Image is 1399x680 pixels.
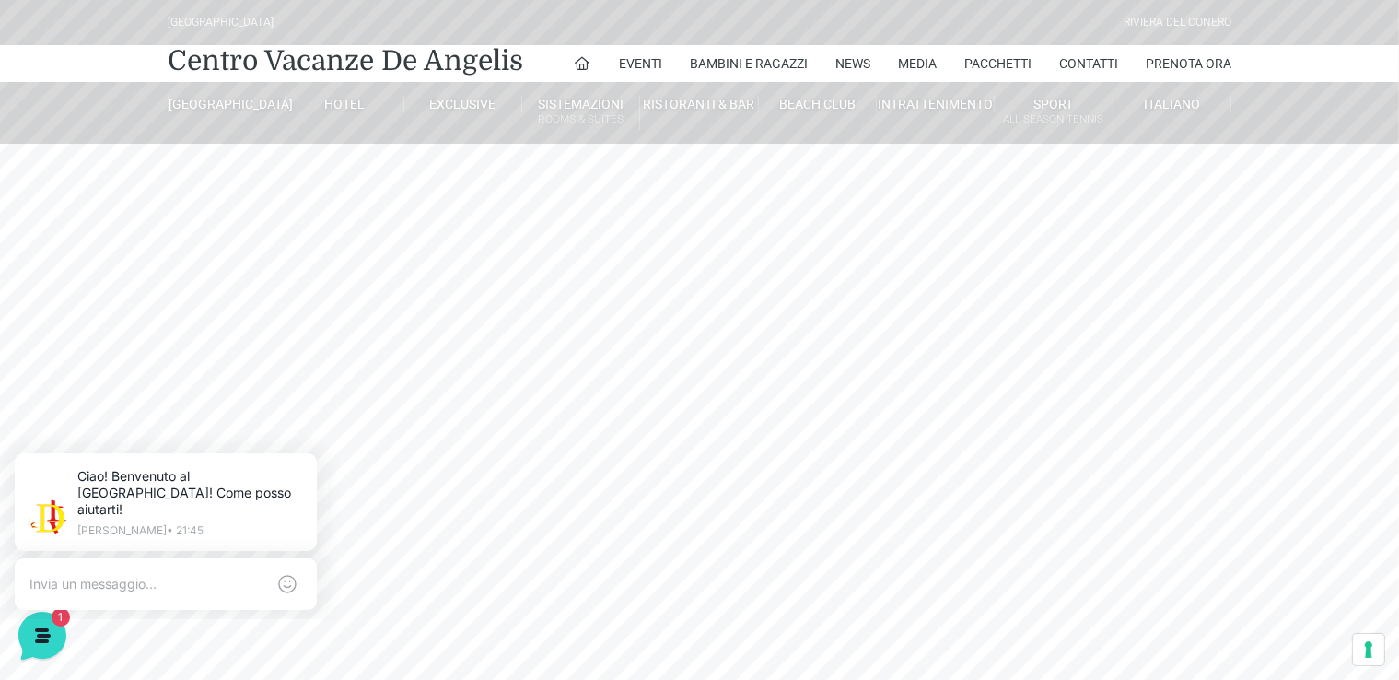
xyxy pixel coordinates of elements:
[240,510,354,553] button: Aiuto
[168,14,274,31] div: [GEOGRAPHIC_DATA]
[77,177,294,195] span: [PERSON_NAME]
[995,96,1113,130] a: SportAll Season Tennis
[1144,97,1200,111] span: Italiano
[1146,45,1231,82] a: Prenota Ora
[404,96,522,112] a: Exclusive
[15,510,128,553] button: Home
[640,96,758,112] a: Ristoranti & Bar
[15,608,70,663] iframe: Customerly Messenger Launcher
[41,68,77,105] img: light
[898,45,937,82] a: Media
[1124,14,1231,31] div: Riviera Del Conero
[284,536,310,553] p: Aiuto
[15,81,309,118] p: La nostra missione è rendere la tua esperienza straordinaria!
[88,37,313,87] p: Ciao! Benvenuto al [GEOGRAPHIC_DATA]! Come posso aiutarti!
[1353,634,1384,665] button: Le tue preferenze relative al consenso per le tecnologie di tracciamento
[522,111,639,128] small: Rooms & Suites
[835,45,870,82] a: News
[159,536,209,553] p: Messaggi
[877,96,995,112] a: Intrattenimento
[128,510,241,553] button: 1Messaggi
[964,45,1032,82] a: Pacchetti
[29,179,66,216] img: light
[77,199,294,217] p: Ciao! Benvenuto al [GEOGRAPHIC_DATA]! Come posso aiutarti!
[1113,96,1231,112] a: Italiano
[168,42,523,79] a: Centro Vacanze De Angelis
[29,306,144,321] span: Trova una risposta
[88,94,313,105] p: [PERSON_NAME] • 21:45
[164,147,339,162] a: [DEMOGRAPHIC_DATA] tutto
[55,536,87,553] p: Home
[759,96,877,112] a: Beach Club
[120,243,272,258] span: Inizia una conversazione
[22,170,346,225] a: [PERSON_NAME]Ciao! Benvenuto al [GEOGRAPHIC_DATA]! Come posso aiutarti!26 s fa1
[619,45,662,82] a: Eventi
[41,346,301,364] input: Cerca un articolo...
[184,509,197,522] span: 1
[690,45,808,82] a: Bambini e Ragazzi
[522,96,640,130] a: SistemazioniRooms & Suites
[305,177,339,193] p: 26 s fa
[995,111,1112,128] small: All Season Tennis
[29,147,157,162] span: Le tue conversazioni
[15,15,309,74] h2: Ciao da De Angelis Resort 👋
[168,96,286,112] a: [GEOGRAPHIC_DATA]
[321,199,339,217] span: 1
[196,306,339,321] a: Apri Centro Assistenza
[1059,45,1118,82] a: Contatti
[29,232,339,269] button: Inizia una conversazione
[286,96,403,112] a: Hotel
